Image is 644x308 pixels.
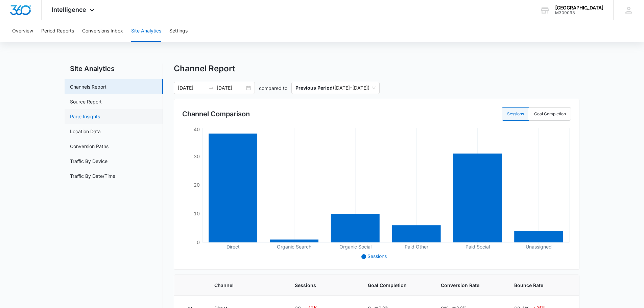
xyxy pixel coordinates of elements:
tspan: Organic Search [277,244,311,250]
tspan: Paid Other [405,244,428,250]
div: account id [555,10,603,15]
span: swap-right [209,85,214,91]
span: Sessions [295,282,352,289]
span: Sessions [367,253,387,259]
tspan: Paid Social [466,244,490,250]
tspan: Unassigned [526,244,552,250]
h2: Site Analytics [65,64,163,74]
button: Overview [12,20,33,42]
a: Location Data [70,128,101,135]
h1: Channel Report [174,64,235,74]
a: Channels Report [70,83,106,90]
tspan: 0 [197,239,200,245]
p: Previous Period [295,85,333,91]
tspan: 30 [194,153,200,159]
span: Bounce Rate [514,282,568,289]
tspan: Direct [226,244,240,250]
button: Period Reports [41,20,74,42]
label: Goal Completion [529,107,571,121]
button: Settings [169,20,188,42]
span: Channel [214,282,279,289]
a: Page Insights [70,113,100,120]
button: Site Analytics [131,20,161,42]
tspan: 40 [194,126,200,132]
span: Conversion Rate [441,282,498,289]
a: Traffic By Date/Time [70,172,115,180]
span: to [209,85,214,91]
a: Source Report [70,98,102,105]
h3: Channel Comparison [182,109,250,119]
p: compared to [259,85,287,92]
button: Conversions Inbox [82,20,123,42]
span: Goal Completion [368,282,425,289]
input: End date [217,84,245,92]
tspan: 10 [194,211,200,216]
a: Conversion Paths [70,143,109,150]
input: Start date [178,84,206,92]
span: ( [DATE] – [DATE] ) [295,82,376,94]
label: Sessions [502,107,529,121]
tspan: 20 [194,182,200,188]
tspan: Organic Social [339,244,372,250]
a: Traffic By Device [70,158,108,165]
div: account name [555,5,603,10]
span: Intelligence [52,6,86,13]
